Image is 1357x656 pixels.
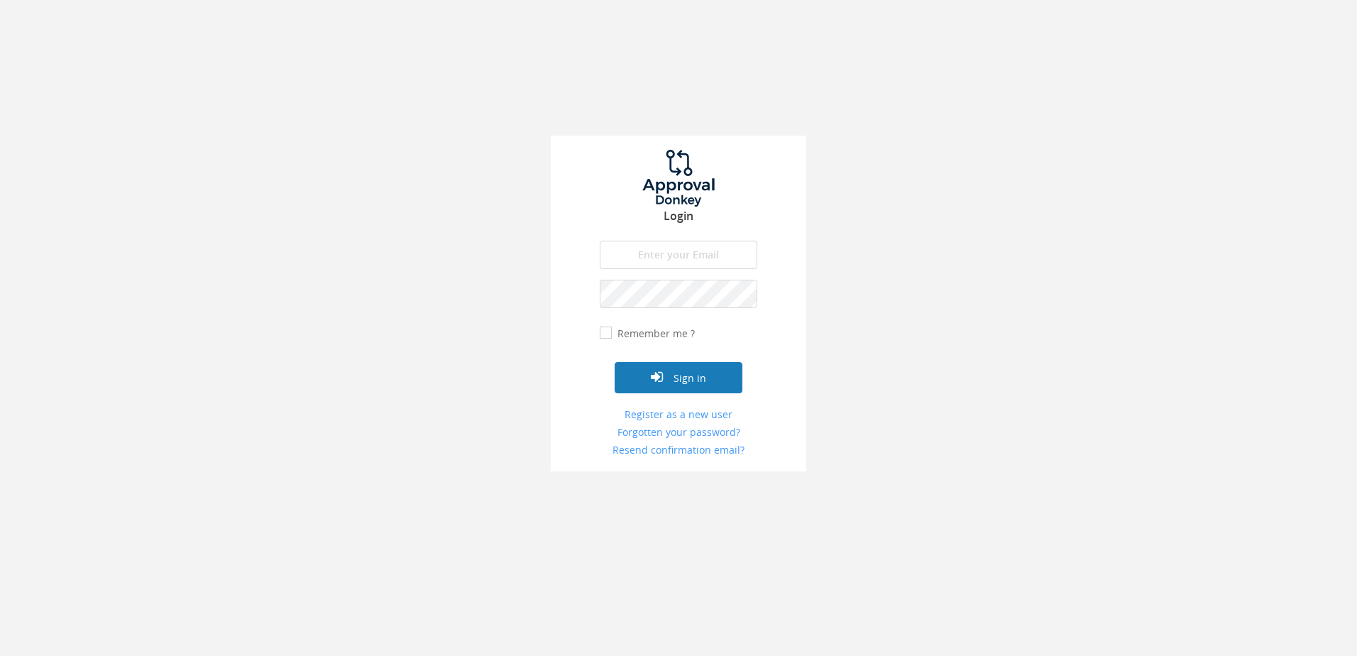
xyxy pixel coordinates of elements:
label: Remember me ? [614,327,695,341]
button: Sign in [615,362,742,393]
a: Register as a new user [600,408,757,422]
h3: Login [551,210,806,223]
input: Enter your Email [600,241,757,269]
a: Forgotten your password? [600,425,757,439]
img: logo.png [625,150,732,207]
a: Resend confirmation email? [600,443,757,457]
